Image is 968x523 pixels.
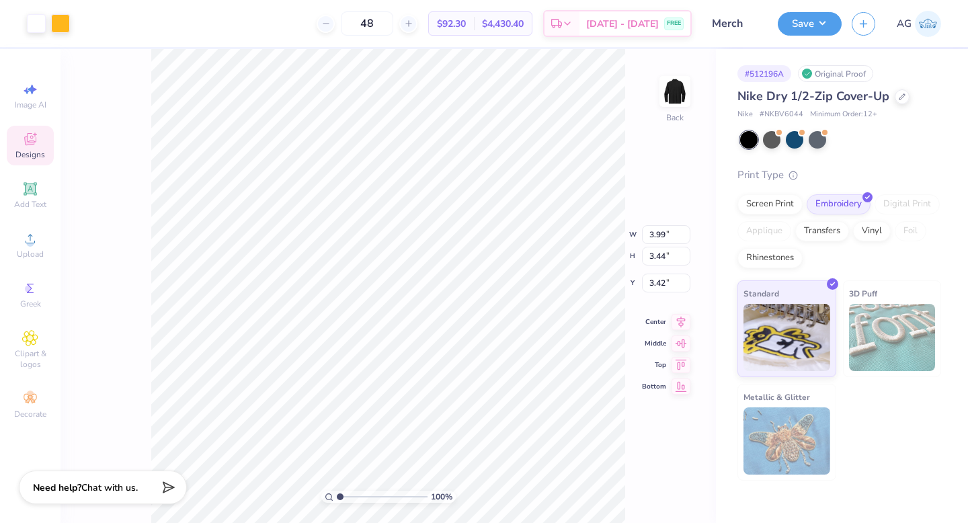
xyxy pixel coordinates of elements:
span: # NKBV6044 [760,109,803,120]
span: $4,430.40 [482,17,524,31]
span: 3D Puff [849,286,877,300]
span: 100 % [431,491,452,503]
div: Vinyl [853,221,891,241]
div: Foil [895,221,926,241]
span: Clipart & logos [7,348,54,370]
div: Transfers [795,221,849,241]
div: Applique [737,221,791,241]
span: Minimum Order: 12 + [810,109,877,120]
span: AG [897,16,912,32]
input: – – [341,11,393,36]
span: Greek [20,298,41,309]
img: Back [661,78,688,105]
div: Screen Print [737,194,803,214]
span: FREE [667,19,681,28]
span: [DATE] - [DATE] [586,17,659,31]
img: 3D Puff [849,304,936,371]
div: Rhinestones [737,248,803,268]
span: Add Text [14,199,46,210]
img: Anuska Ghosh [915,11,941,37]
div: Digital Print [875,194,940,214]
span: Bottom [642,382,666,391]
span: Chat with us. [81,481,138,494]
span: Center [642,317,666,327]
span: Metallic & Glitter [743,390,810,404]
div: # 512196A [737,65,791,82]
span: Middle [642,339,666,348]
div: Back [666,112,684,124]
span: Image AI [15,99,46,110]
span: Upload [17,249,44,259]
button: Save [778,12,842,36]
img: Standard [743,304,830,371]
span: Top [642,360,666,370]
span: Decorate [14,409,46,419]
span: Designs [15,149,45,160]
strong: Need help? [33,481,81,494]
div: Original Proof [798,65,873,82]
div: Print Type [737,167,941,183]
input: Untitled Design [702,10,768,37]
a: AG [897,11,941,37]
span: $92.30 [437,17,466,31]
span: Nike [737,109,753,120]
div: Embroidery [807,194,871,214]
span: Standard [743,286,779,300]
img: Metallic & Glitter [743,407,830,475]
span: Nike Dry 1/2-Zip Cover-Up [737,88,889,104]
